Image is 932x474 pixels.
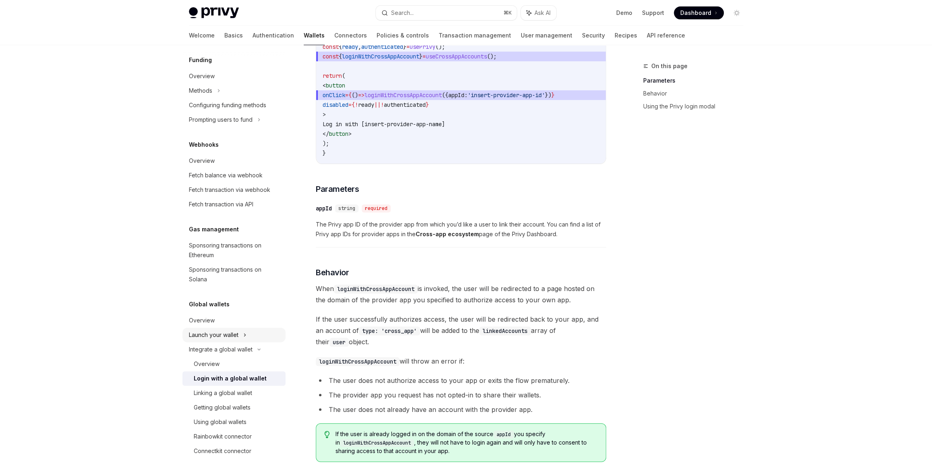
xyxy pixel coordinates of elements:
[189,156,215,166] div: Overview
[323,91,345,99] span: onClick
[365,91,442,99] span: loginWithCrossAppAccount
[376,6,517,20] button: Search...⌘K
[323,111,326,118] span: >
[352,101,355,108] span: {
[435,43,445,50] span: ();
[316,204,332,212] div: appId
[521,6,556,20] button: Ask AI
[182,168,286,183] a: Fetch balance via webhook
[189,26,215,45] a: Welcome
[194,388,252,398] div: Linking a global wallet
[182,183,286,197] a: Fetch transaction via webhook
[345,91,348,99] span: =
[551,91,555,99] span: }
[643,100,750,113] a: Using the Privy login modal
[403,43,406,50] span: }
[224,26,243,45] a: Basics
[182,69,286,83] a: Overview
[326,82,345,89] span: button
[324,431,330,438] svg: Tip
[348,91,352,99] span: {
[615,26,637,45] a: Recipes
[348,101,352,108] span: =
[419,53,423,60] span: }
[521,26,572,45] a: User management
[182,400,286,415] a: Getting global wallets
[323,140,329,147] span: );
[362,204,391,212] div: required
[348,130,352,137] span: >
[342,53,419,60] span: loginWithCrossAppAccount
[448,91,468,99] span: appId:
[189,265,281,284] div: Sponsoring transactions on Solana
[410,43,435,50] span: usePrivy
[391,8,414,18] div: Search...
[643,74,750,87] a: Parameters
[189,330,238,340] div: Launch your wallet
[384,101,426,108] span: authenticated
[182,313,286,328] a: Overview
[359,326,420,335] code: type: 'cross_app'
[182,262,286,287] a: Sponsoring transactions on Solana
[479,326,531,335] code: linkedAccounts
[189,115,253,125] div: Prompting users to fund
[487,53,497,60] span: ();
[358,43,361,50] span: ,
[182,98,286,112] a: Configuring funding methods
[361,43,403,50] span: authenticated
[189,140,219,150] h5: Webhooks
[342,43,358,50] span: ready
[182,197,286,212] a: Fetch transaction via API
[182,429,286,444] a: Rainbowkit connector
[189,225,239,234] h5: Gas management
[338,205,355,212] span: string
[651,61,688,71] span: On this page
[643,87,750,100] a: Behavior
[182,357,286,371] a: Overview
[189,86,212,96] div: Methods
[182,444,286,458] a: Connectkit connector
[342,72,345,79] span: (
[316,183,359,195] span: Parameters
[253,26,294,45] a: Authentication
[381,101,384,108] span: !
[647,26,685,45] a: API reference
[316,404,606,415] li: The user does not already have an account with the provider app.
[189,100,266,110] div: Configuring funding methods
[323,130,329,137] span: </
[189,185,270,195] div: Fetch transaction via webhook
[182,238,286,262] a: Sponsoring transactions on Ethereum
[416,231,479,237] strong: Cross-app ecosystem
[545,91,551,99] span: })
[189,170,263,180] div: Fetch balance via webhook
[406,43,410,50] span: =
[329,338,349,347] code: user
[323,43,339,50] span: const
[426,101,429,108] span: }
[336,430,598,455] span: If the user is already logged in on the domain of the source you specify in , they will not have ...
[323,82,326,89] span: <
[316,389,606,401] li: The provider app you request has not opted-in to share their wallets.
[534,9,551,17] span: Ask AI
[316,314,606,347] span: If the user successfully authorizes access, the user will be redirected back to your app, and an ...
[339,43,342,50] span: {
[189,345,253,354] div: Integrate a global wallet
[423,53,426,60] span: =
[334,285,418,293] code: loginWithCrossAppAccount
[334,26,367,45] a: Connectors
[358,101,374,108] span: ready
[189,7,239,19] img: light logo
[194,403,251,412] div: Getting global wallets
[189,241,281,260] div: Sponsoring transactions on Ethereum
[323,72,342,79] span: return
[358,91,365,99] span: =>
[182,415,286,429] a: Using global wallets
[323,150,326,157] span: }
[323,121,445,128] span: Log in with [insert-provider-app-name]
[304,26,325,45] a: Wallets
[493,430,514,439] code: appId
[316,283,606,306] span: When is invoked, the user will be redirected to a page hosted on the domain of the provider app y...
[316,357,400,366] code: loginWithCrossAppAccount
[582,26,605,45] a: Security
[316,267,349,278] span: Behavior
